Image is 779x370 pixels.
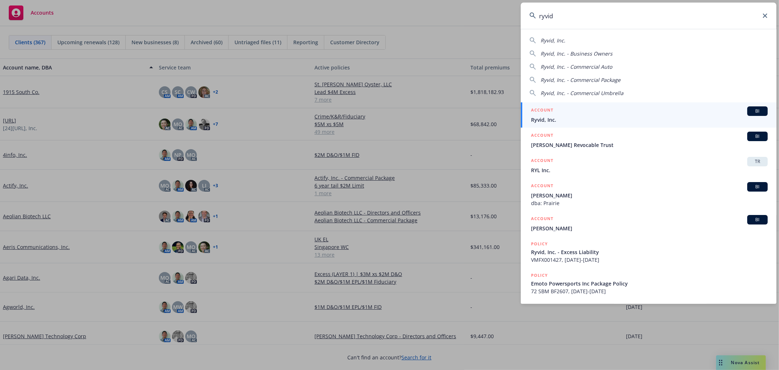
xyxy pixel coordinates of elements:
span: Ryvid, Inc. - Business Owners [541,50,612,57]
span: Ryvid, Inc. - Commercial Umbrella [541,90,623,97]
span: TR [750,158,765,165]
span: Ryvid, Inc. [541,37,565,44]
span: [PERSON_NAME] Revocable Trust [531,141,768,149]
span: BI [750,108,765,114]
a: ACCOUNTBIRyvid, Inc. [521,102,776,128]
h5: ACCOUNT [531,182,553,191]
input: Search... [521,3,776,29]
span: BI [750,133,765,140]
a: ACCOUNTTRRYL Inc. [521,153,776,178]
a: POLICYEmoto Powersports Inc Package Policy72 SBM BF2607, [DATE]-[DATE] [521,268,776,299]
span: 72 SBM BF2607, [DATE]-[DATE] [531,287,768,295]
h5: POLICY [531,240,548,248]
h5: POLICY [531,303,548,310]
span: BI [750,216,765,223]
h5: ACCOUNT [531,157,553,166]
span: dba: Prairie [531,199,768,207]
span: Ryvid, Inc. - Commercial Auto [541,63,612,70]
span: Emoto Powersports Inc Package Policy [531,280,768,287]
h5: ACCOUNT [531,106,553,115]
h5: ACCOUNT [531,132,553,140]
a: ACCOUNTBI[PERSON_NAME]dba: Prairie [521,178,776,211]
span: Ryvid, Inc. [531,116,768,124]
span: Ryvid, Inc. - Excess Liability [531,248,768,256]
span: RYL Inc. [531,166,768,174]
span: BI [750,184,765,190]
span: [PERSON_NAME] [531,192,768,199]
span: [PERSON_NAME] [531,224,768,232]
h5: POLICY [531,272,548,279]
a: ACCOUNTBI[PERSON_NAME] Revocable Trust [521,128,776,153]
h5: ACCOUNT [531,215,553,224]
a: ACCOUNTBI[PERSON_NAME] [521,211,776,236]
a: POLICY [521,299,776,331]
span: VMFX001427, [DATE]-[DATE] [531,256,768,264]
span: Ryvid, Inc. - Commercial Package [541,76,620,83]
a: POLICYRyvid, Inc. - Excess LiabilityVMFX001427, [DATE]-[DATE] [521,236,776,268]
